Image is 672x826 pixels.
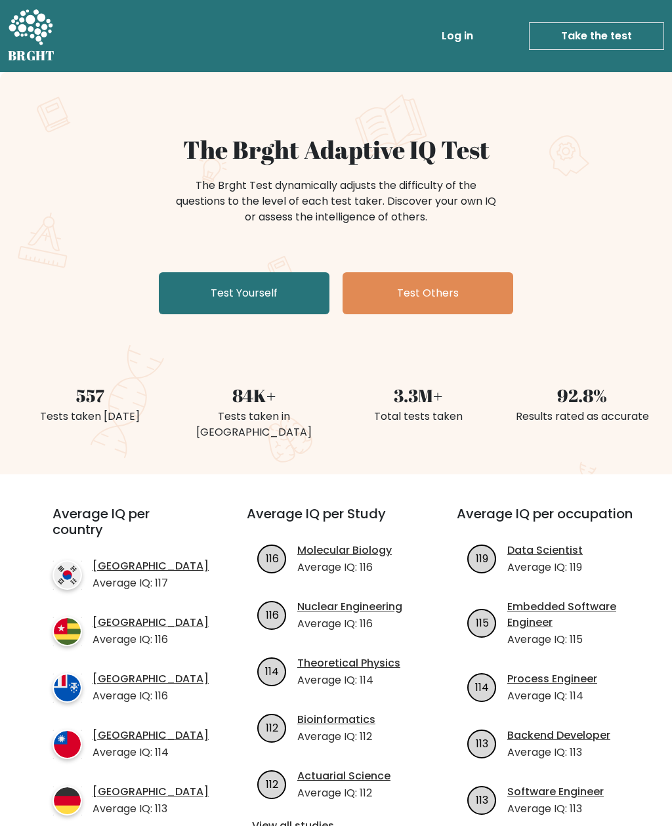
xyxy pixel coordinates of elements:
h5: BRGHT [8,48,55,64]
p: Average IQ: 116 [93,688,209,704]
text: 113 [476,793,488,808]
text: 112 [266,777,278,792]
div: Tests taken in [GEOGRAPHIC_DATA] [180,409,328,440]
a: Data Scientist [507,543,583,558]
p: Average IQ: 119 [507,560,583,575]
h3: Average IQ per occupation [457,506,635,537]
a: Actuarial Science [297,768,390,784]
a: [GEOGRAPHIC_DATA] [93,558,209,574]
div: The Brght Test dynamically adjusts the difficulty of the questions to the level of each test take... [172,178,500,225]
a: BRGHT [8,5,55,67]
div: Total tests taken [344,409,492,424]
div: 92.8% [508,382,656,409]
div: Results rated as accurate [508,409,656,424]
a: [GEOGRAPHIC_DATA] [93,728,209,743]
p: Average IQ: 117 [93,575,209,591]
a: [GEOGRAPHIC_DATA] [93,671,209,687]
a: Bioinformatics [297,712,375,728]
a: Take the test [529,22,664,50]
a: Process Engineer [507,671,597,687]
p: Average IQ: 114 [507,688,597,704]
a: Molecular Biology [297,543,392,558]
p: Average IQ: 115 [507,632,635,648]
text: 113 [476,736,488,751]
text: 114 [475,680,489,695]
div: 84K+ [180,382,328,409]
text: 114 [265,664,279,679]
h3: Average IQ per country [52,506,199,553]
a: Software Engineer [507,784,604,800]
div: 557 [16,382,164,409]
img: country [52,673,82,703]
a: Test Others [343,272,513,314]
p: Average IQ: 112 [297,785,390,801]
p: Average IQ: 116 [297,560,392,575]
a: Backend Developer [507,728,610,743]
a: [GEOGRAPHIC_DATA] [93,784,209,800]
p: Average IQ: 112 [297,729,375,745]
a: Embedded Software Engineer [507,599,635,630]
div: 3.3M+ [344,382,492,409]
text: 116 [265,551,278,566]
img: country [52,786,82,816]
p: Average IQ: 114 [93,745,209,760]
p: Average IQ: 116 [297,616,402,632]
a: Test Yourself [159,272,329,314]
p: Average IQ: 114 [297,672,400,688]
a: Nuclear Engineering [297,599,402,615]
p: Average IQ: 116 [93,632,209,648]
a: [GEOGRAPHIC_DATA] [93,615,209,630]
div: Tests taken [DATE] [16,409,164,424]
a: Theoretical Physics [297,655,400,671]
a: Log in [436,23,478,49]
img: country [52,560,82,590]
text: 115 [475,615,488,630]
text: 112 [266,720,278,735]
img: country [52,617,82,646]
h1: The Brght Adaptive IQ Test [16,135,656,165]
h3: Average IQ per Study [247,506,425,537]
p: Average IQ: 113 [507,801,604,817]
p: Average IQ: 113 [93,801,209,817]
text: 116 [265,608,278,623]
p: Average IQ: 113 [507,745,610,760]
img: country [52,730,82,759]
text: 119 [476,551,488,566]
